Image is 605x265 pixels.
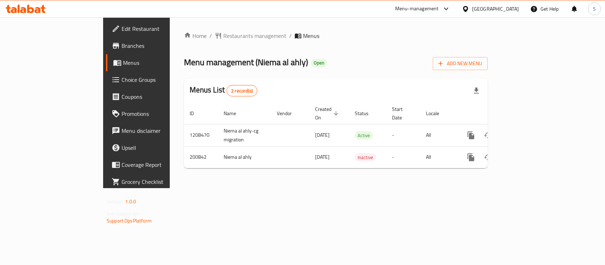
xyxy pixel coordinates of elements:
[468,82,485,99] div: Export file
[107,197,124,206] span: Version:
[122,160,198,169] span: Coverage Report
[315,105,341,122] span: Created On
[463,149,480,166] button: more
[386,124,420,146] td: -
[395,5,439,13] div: Menu-management
[122,177,198,186] span: Grocery Checklist
[218,146,271,168] td: Niema al ahly
[107,216,152,225] a: Support.OpsPlatform
[392,105,412,122] span: Start Date
[355,109,378,118] span: Status
[315,152,330,162] span: [DATE]
[463,127,480,144] button: more
[106,156,204,173] a: Coverage Report
[122,41,198,50] span: Branches
[106,20,204,37] a: Edit Restaurant
[106,37,204,54] a: Branches
[122,24,198,33] span: Edit Restaurant
[438,59,482,68] span: Add New Menu
[227,88,257,94] span: 2 record(s)
[125,197,136,206] span: 1.0.0
[355,131,373,140] span: Active
[209,32,212,40] li: /
[106,71,204,88] a: Choice Groups
[122,92,198,101] span: Coupons
[184,54,308,70] span: Menu management ( Niema al ahly )
[426,109,448,118] span: Locale
[106,173,204,190] a: Grocery Checklist
[277,109,301,118] span: Vendor
[386,146,420,168] td: -
[106,122,204,139] a: Menu disclaimer
[106,139,204,156] a: Upsell
[420,124,457,146] td: All
[184,32,488,40] nav: breadcrumb
[215,32,286,40] a: Restaurants management
[457,103,536,124] th: Actions
[184,103,536,168] table: enhanced table
[303,32,319,40] span: Menus
[122,126,198,135] span: Menu disclaimer
[593,5,596,13] span: S
[433,57,488,70] button: Add New Menu
[289,32,292,40] li: /
[480,127,497,144] button: Change Status
[106,88,204,105] a: Coupons
[224,109,245,118] span: Name
[123,58,198,67] span: Menus
[106,105,204,122] a: Promotions
[226,85,257,96] div: Total records count
[190,109,203,118] span: ID
[311,60,327,66] span: Open
[420,146,457,168] td: All
[355,153,376,162] span: Inactive
[122,143,198,152] span: Upsell
[190,85,257,96] h2: Menus List
[218,124,271,146] td: Niema al ahly-cg migration
[122,109,198,118] span: Promotions
[122,75,198,84] span: Choice Groups
[311,59,327,67] div: Open
[223,32,286,40] span: Restaurants management
[472,5,519,13] div: [GEOGRAPHIC_DATA]
[106,54,204,71] a: Menus
[315,130,330,140] span: [DATE]
[480,149,497,166] button: Change Status
[107,209,139,218] span: Get support on:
